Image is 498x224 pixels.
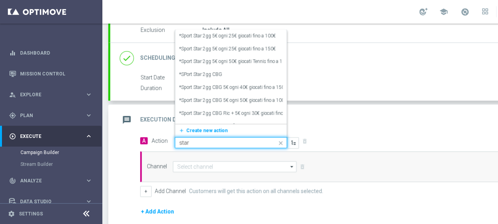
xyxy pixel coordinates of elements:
i: play_circle_outline [9,133,16,140]
a: Campaign Builder [20,149,82,156]
span: Plan [20,113,85,118]
a: Settings [19,211,43,216]
button: + [140,186,152,197]
i: add_new [179,128,186,133]
i: person_search [9,91,16,98]
i: keyboard_arrow_right [85,177,93,184]
div: Plan [9,112,85,119]
label: Action [152,138,168,144]
div: Analyze [9,177,85,184]
label: Channel [147,163,167,170]
div: Execute [9,133,85,140]
label: Duration [141,85,202,92]
label: Start Date [141,74,202,81]
span: A [140,137,148,144]
h2: Scheduling [140,54,175,62]
button: equalizer Dashboard [9,50,93,56]
label: Customers will get this action on all channels selected. [189,188,323,195]
button: Mission Control [9,71,93,77]
div: *SPort Star 2gg CBG [179,68,283,81]
div: *Sport Star 2gg 5€ ogni 25€ giocati fino a 100€ [179,29,283,42]
div: Dashboard [9,42,93,63]
label: Add Channel [155,188,186,195]
div: *Sport Star 2gg 5€ ogni 50€ giocati Tennis fino a 100€ + 30% Perso fino a 200€ Tennis [179,55,283,68]
span: Explore [20,92,85,97]
span: school [439,7,448,16]
div: *Sport Star 2gg CBG Ric + 5€ ogni 30€ giocati fino a 200€ [179,107,283,120]
div: *Sport Star 2gg CBG 5€ ogni 50€ giocati fino a 100€ [179,94,283,107]
label: *Sport Star 2gg CBG 5€ ogni 40€ giocati fino a 150€ [179,84,287,91]
button: Data Studio keyboard_arrow_right [9,198,93,205]
a: Dashboard [20,42,93,63]
div: Mission Control [9,63,93,84]
span: Execute [20,134,85,139]
i: message [120,113,134,127]
i: settings [8,210,15,217]
div: Explore [9,91,85,98]
label: Exclusion [141,27,202,34]
div: *Sport Star 2gg CBP 20% fino a 100€ [179,119,283,132]
label: *Sport Star 2gg CBG Ric + 5€ ogni 30€ giocati fino a 200€ [179,110,298,117]
i: arrow_drop_down [288,162,296,172]
button: track_changes Analyze keyboard_arrow_right [9,178,93,184]
i: equalizer [9,50,16,57]
div: *Sport Star 2gg CBG 5€ ogni 40€ giocati fino a 150€ [179,81,283,94]
span: Analyze [20,178,85,183]
i: done [120,51,134,65]
label: *SPort Star 2gg CBG [179,71,222,78]
label: *Sport Star 2gg CBG 5€ ogni 50€ giocati fino a 100€ [179,97,287,104]
ng-dropdown-panel: Options list [175,29,287,138]
h2: Execution Details [140,116,195,123]
div: Stream Builder [20,158,102,170]
button: + Add Action [140,207,175,217]
i: gps_fixed [9,112,16,119]
label: *Sport Star 2gg 5€ ogni 25€ giocati fino a 100€ [179,33,276,39]
label: *Sport Star 2gg 5€ ogni 25€ giocati fino a 150€ [179,46,276,52]
label: *Sport Star 2gg CBP 20% fino a 100€ [179,123,255,129]
button: add_newCreate new action [175,126,284,135]
div: Campaign Builder [20,147,102,158]
input: Select channel [173,161,296,172]
span: Data Studio [20,199,85,204]
div: Data Studio [9,198,85,205]
div: *Sport Star 2gg 5€ ogni 25€ giocati fino a 150€ [179,42,283,55]
a: Stream Builder [20,161,82,167]
a: Mission Control [20,63,93,84]
label: *Sport Star 2gg 5€ ogni 50€ giocati Tennis fino a 100€ + 30% Perso fino a 200€ Tennis [179,58,355,65]
i: keyboard_arrow_right [85,91,93,98]
i: keyboard_arrow_right [85,112,93,119]
button: gps_fixed Plan keyboard_arrow_right [9,112,93,119]
i: keyboard_arrow_right [85,132,93,140]
span: Create new action [186,128,228,133]
i: track_changes [9,177,16,184]
button: play_circle_outline Execute keyboard_arrow_right [9,133,93,140]
i: keyboard_arrow_right [85,198,93,205]
button: person_search Explore keyboard_arrow_right [9,92,93,98]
